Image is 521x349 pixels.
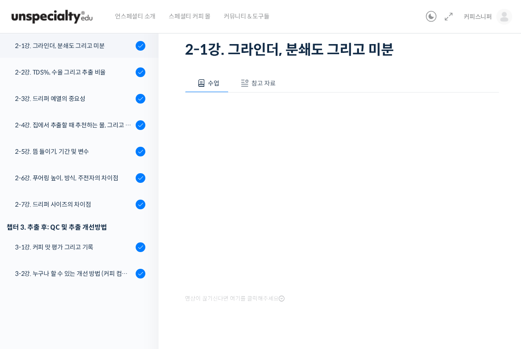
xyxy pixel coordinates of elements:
a: 설정 [114,276,169,298]
span: 홈 [28,289,33,296]
div: 2-2강. TDS%, 수율 그리고 추출 비율 [15,67,133,77]
div: 2-3강. 드리퍼 예열의 중요성 [15,94,133,104]
div: 챕터 3. 추출 후: QC 및 추출 개선방법 [7,221,145,233]
div: 2-5강. 뜸 들이기, 기간 및 변수 [15,147,133,156]
a: 대화 [58,276,114,298]
span: 대화 [81,290,91,297]
span: 영상이 끊기신다면 여기를 클릭해주세요 [185,295,285,302]
div: 3-1강. 커피 맛 평가 그리고 기록 [15,242,133,252]
h1: 2-1강. 그라인더, 분쇄도 그리고 미분 [185,41,499,58]
div: 3-2강. 누구나 할 수 있는 개선 방법 (커피 컴퍼스) [15,269,133,278]
span: 커피스니퍼 [464,13,492,21]
span: 설정 [136,289,147,296]
div: 2-4강. 집에서 추출할 때 추천하는 물, 그리고 이유 [15,120,133,130]
div: 2-6강. 푸어링 높이, 방식, 주전자의 차이점 [15,173,133,183]
span: 수업 [208,79,219,87]
div: 2-7강. 드리퍼 사이즈의 차이점 [15,200,133,209]
span: 참고 자료 [251,79,276,87]
a: 홈 [3,276,58,298]
div: 2-1강. 그라인더, 분쇄도 그리고 미분 [15,41,133,51]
